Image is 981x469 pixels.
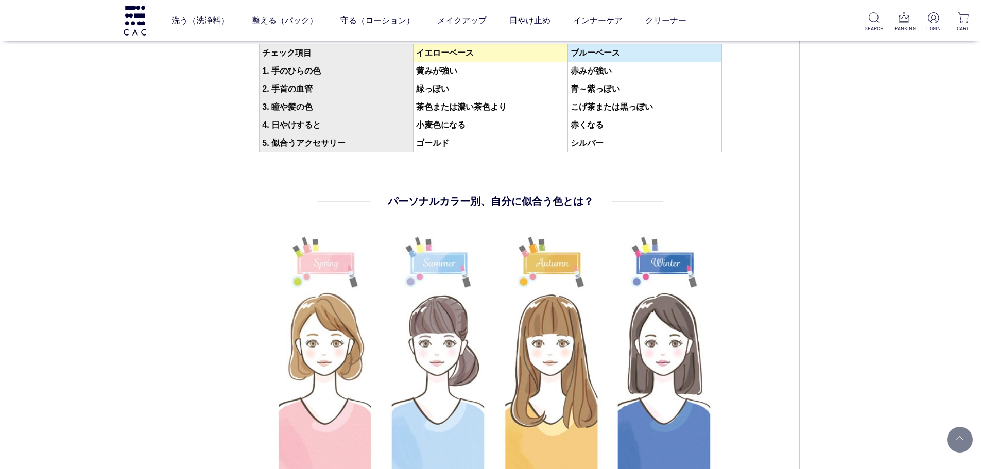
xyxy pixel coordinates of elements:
p: CART [954,25,973,32]
a: LOGIN [924,12,943,32]
p: こげ茶または黒っぽい [568,98,722,116]
p: 4. 日やけすると [260,116,414,134]
a: CART [954,12,973,32]
a: クリーナー [645,6,686,35]
p: RANKING [894,25,914,32]
a: 洗う（洗浄料） [171,6,229,35]
p: シルバー [568,134,722,152]
a: 整える（パック） [252,6,318,35]
p: 5. 似合うアクセサリー [260,134,414,152]
p: 青～紫っぽい [568,80,722,98]
a: インナーケア [573,6,623,35]
p: 黄みが強い [414,62,567,80]
p: ゴールド [414,134,567,152]
a: 日やけ止め [509,6,550,35]
h4: パーソナルカラー別、自分に似合う色とは？ [388,194,594,209]
img: logo [122,6,148,35]
p: 茶色または濃い茶色より [414,98,567,116]
p: 小麦色になる [414,116,567,134]
p: 赤みが強い [568,62,722,80]
a: RANKING [894,12,914,32]
p: LOGIN [924,25,943,32]
a: 守る（ローション） [340,6,415,35]
p: 赤くなる [568,116,722,134]
a: メイクアップ [437,6,487,35]
p: SEARCH [865,25,884,32]
p: 緑っぽい [414,80,567,98]
a: SEARCH [865,12,884,32]
p: 2. 手首の血管 [260,80,414,98]
p: 3. 瞳や髪の色 [260,98,414,116]
p: 1. 手のひらの色 [260,62,414,80]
